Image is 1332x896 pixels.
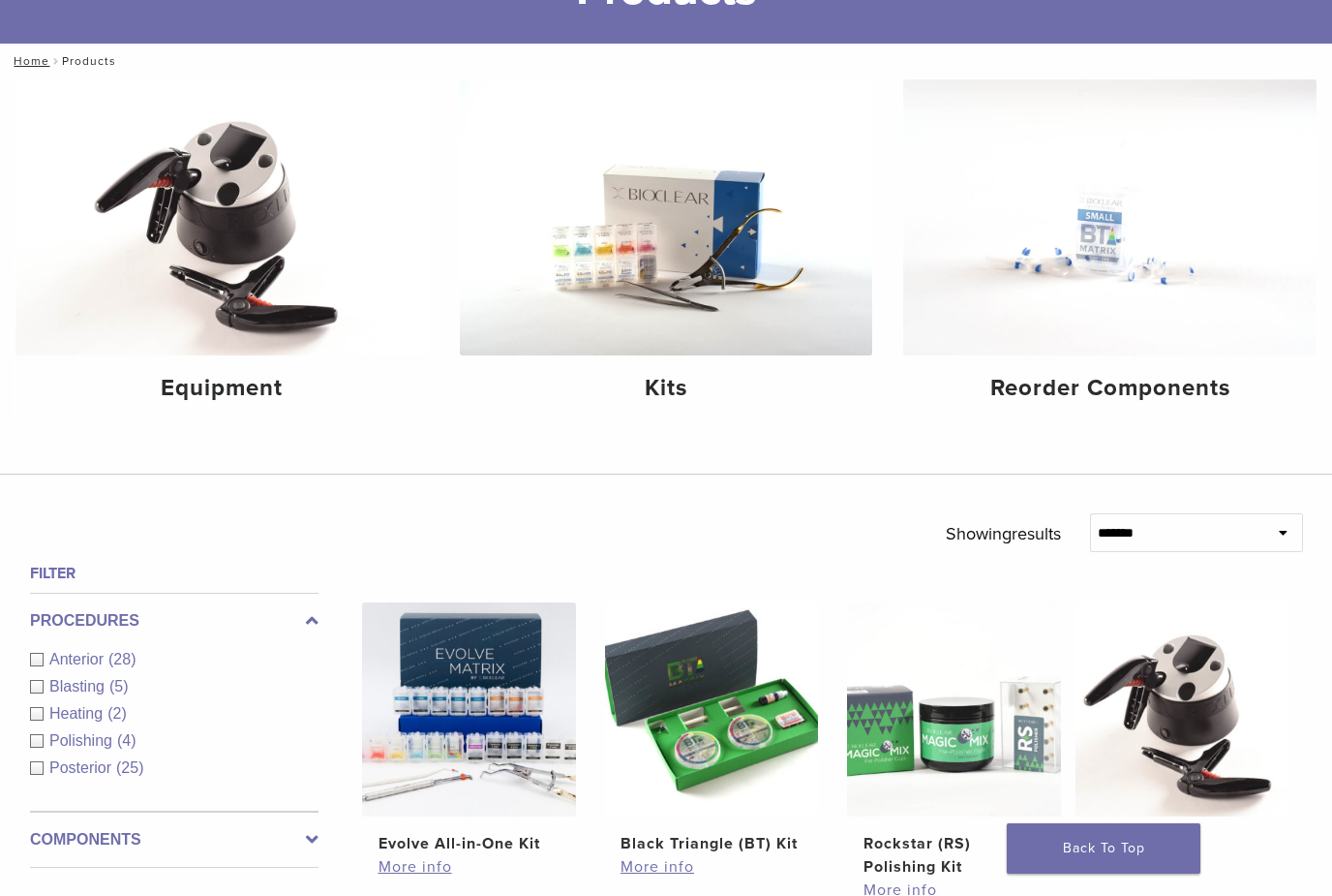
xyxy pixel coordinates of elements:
[31,371,413,406] h4: Equipment
[621,832,802,855] h2: Black Triangle (BT) Kit
[15,79,429,418] a: Equipment
[460,79,873,418] a: Kits
[605,602,819,817] img: Black Triangle (BT) Kit
[903,79,1317,418] a: Reorder Components
[919,371,1301,406] h4: Reorder Components
[847,602,1061,817] img: Rockstar (RS) Polishing Kit
[475,371,858,406] h4: Kits
[1075,602,1289,817] img: HeatSync Kit
[30,562,318,585] h4: Filter
[605,602,819,855] a: Black Triangle (BT) KitBlack Triangle (BT) Kit
[49,651,108,667] span: Anterior
[1007,823,1200,874] a: Back To Top
[362,602,576,855] a: Evolve All-in-One KitEvolve All-in-One Kit
[946,513,1061,554] p: Showing results
[49,759,116,776] span: Posterior
[863,832,1044,879] h2: Rockstar (RS) Polishing Kit
[49,705,107,722] span: Heating
[621,855,802,879] a: More info
[15,79,429,355] img: Equipment
[362,602,576,817] img: Evolve All-in-One Kit
[30,609,318,633] label: Procedures
[109,678,129,695] span: (5)
[30,828,318,851] label: Components
[378,855,560,879] a: More info
[49,678,109,695] span: Blasting
[847,602,1061,879] a: Rockstar (RS) Polishing KitRockstar (RS) Polishing Kit
[108,651,136,667] span: (28)
[116,759,143,776] span: (25)
[378,832,560,855] h2: Evolve All-in-One Kit
[903,79,1317,355] img: Reorder Components
[8,54,49,68] a: Home
[1075,602,1289,855] a: HeatSync KitHeatSync Kit
[49,732,117,749] span: Polishing
[460,79,873,355] img: Kits
[107,705,127,722] span: (2)
[117,732,136,749] span: (4)
[49,56,62,66] span: /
